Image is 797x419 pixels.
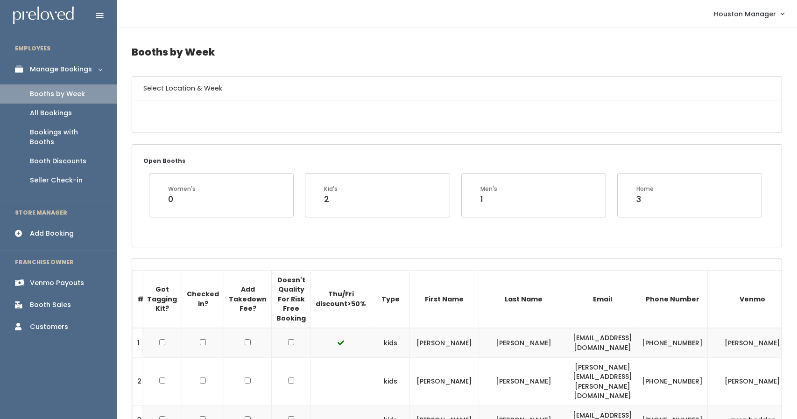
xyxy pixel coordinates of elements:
[479,270,568,328] th: Last Name
[13,7,74,25] img: preloved logo
[30,300,71,310] div: Booth Sales
[479,328,568,357] td: [PERSON_NAME]
[132,39,782,65] h4: Booths by Week
[480,193,497,205] div: 1
[30,175,83,185] div: Seller Check-in
[371,270,410,328] th: Type
[133,270,142,328] th: #
[410,270,479,328] th: First Name
[30,322,68,332] div: Customers
[479,357,568,405] td: [PERSON_NAME]
[637,270,708,328] th: Phone Number
[143,157,185,165] small: Open Booths
[311,270,371,328] th: Thu/Fri discount>50%
[568,270,637,328] th: Email
[636,185,654,193] div: Home
[168,185,196,193] div: Women's
[371,357,410,405] td: kids
[637,328,708,357] td: [PHONE_NUMBER]
[705,4,793,24] a: Houston Manager
[30,89,85,99] div: Booths by Week
[480,185,497,193] div: Men's
[182,270,224,328] th: Checked in?
[168,193,196,205] div: 0
[30,127,102,147] div: Bookings with Booths
[224,270,272,328] th: Add Takedown Fee?
[637,357,708,405] td: [PHONE_NUMBER]
[30,108,72,118] div: All Bookings
[324,193,338,205] div: 2
[324,185,338,193] div: Kid's
[30,278,84,288] div: Venmo Payouts
[133,328,142,357] td: 1
[568,357,637,405] td: [PERSON_NAME][EMAIL_ADDRESS][PERSON_NAME][DOMAIN_NAME]
[714,9,776,19] span: Houston Manager
[142,270,182,328] th: Got Tagging Kit?
[636,193,654,205] div: 3
[568,328,637,357] td: [EMAIL_ADDRESS][DOMAIN_NAME]
[371,328,410,357] td: kids
[30,229,74,238] div: Add Booking
[410,328,479,357] td: [PERSON_NAME]
[410,357,479,405] td: [PERSON_NAME]
[133,357,142,405] td: 2
[272,270,311,328] th: Doesn't Quality For Risk Free Booking
[132,77,782,100] h6: Select Location & Week
[30,156,86,166] div: Booth Discounts
[30,64,92,74] div: Manage Bookings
